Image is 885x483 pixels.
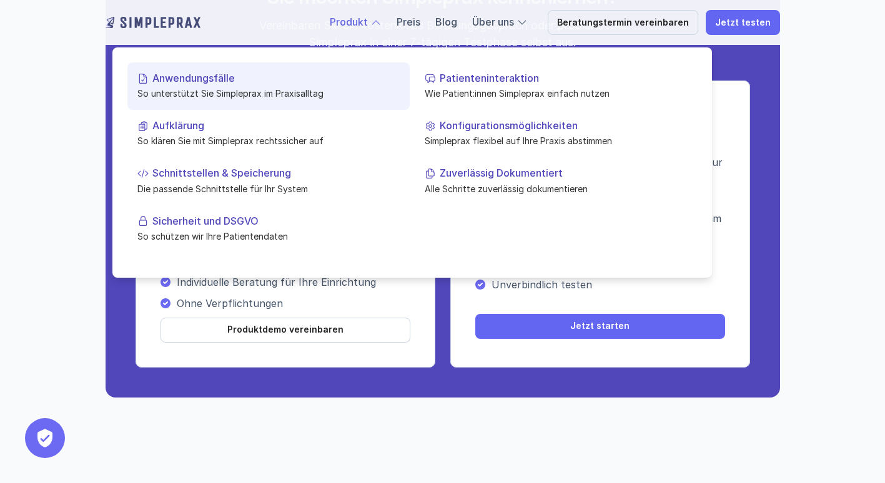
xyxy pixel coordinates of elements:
[557,17,689,28] p: Beratungstermin vereinbaren
[415,110,697,157] a: KonfigurationsmöglichkeitenSimpleprax flexibel auf Ihre Praxis abstimmen
[137,134,400,147] p: So klären Sie mit Simpleprax rechtssicher auf
[570,321,630,331] p: Jetzt starten
[435,16,457,28] a: Blog
[425,182,687,195] p: Alle Schritte zuverlässig dokumentieren
[440,167,687,179] p: Zuverlässig Dokumentiert
[715,17,771,28] p: Jetzt testen
[152,120,400,132] p: Aufklärung
[397,16,420,28] a: Preis
[137,87,400,100] p: So unterstützt Sie Simpleprax im Praxisalltag
[492,278,725,291] p: Unverbindlich testen
[415,157,697,205] a: Zuverlässig DokumentiertAlle Schritte zuverlässig dokumentieren
[152,72,400,84] p: Anwendungsfälle
[161,318,410,343] a: Produktdemo vereinbaren
[127,205,410,252] a: Sicherheit und DSGVOSo schützen wir Ihre Patientendaten
[127,62,410,110] a: AnwendungsfälleSo unterstützt Sie Simpleprax im Praxisalltag
[440,120,687,132] p: Konfigurationsmöglichkeiten
[415,62,697,110] a: PatienteninteraktionWie Patient:innen Simpleprax einfach nutzen
[475,314,725,339] a: Jetzt starten
[127,110,410,157] a: AufklärungSo klären Sie mit Simpleprax rechtssicher auf
[227,324,344,335] p: Produktdemo vereinbaren
[127,157,410,205] a: Schnittstellen & SpeicherungDie passende Schnittstelle für Ihr System
[548,10,698,35] a: Beratungstermin vereinbaren
[137,230,400,243] p: So schützen wir Ihre Patientendaten
[152,215,400,227] p: Sicherheit und DSGVO
[440,72,687,84] p: Patienteninteraktion
[706,10,780,35] a: Jetzt testen
[425,134,687,147] p: Simpleprax flexibel auf Ihre Praxis abstimmen
[472,16,514,28] a: Über uns
[330,16,368,28] a: Produkt
[425,87,687,100] p: Wie Patient:innen Simpleprax einfach nutzen
[177,276,410,288] p: Individuelle Beratung für Ihre Einrichtung
[152,167,400,179] p: Schnittstellen & Speicherung
[137,182,400,195] p: Die passende Schnittstelle für Ihr System
[177,297,410,310] p: Ohne Verpflichtungen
